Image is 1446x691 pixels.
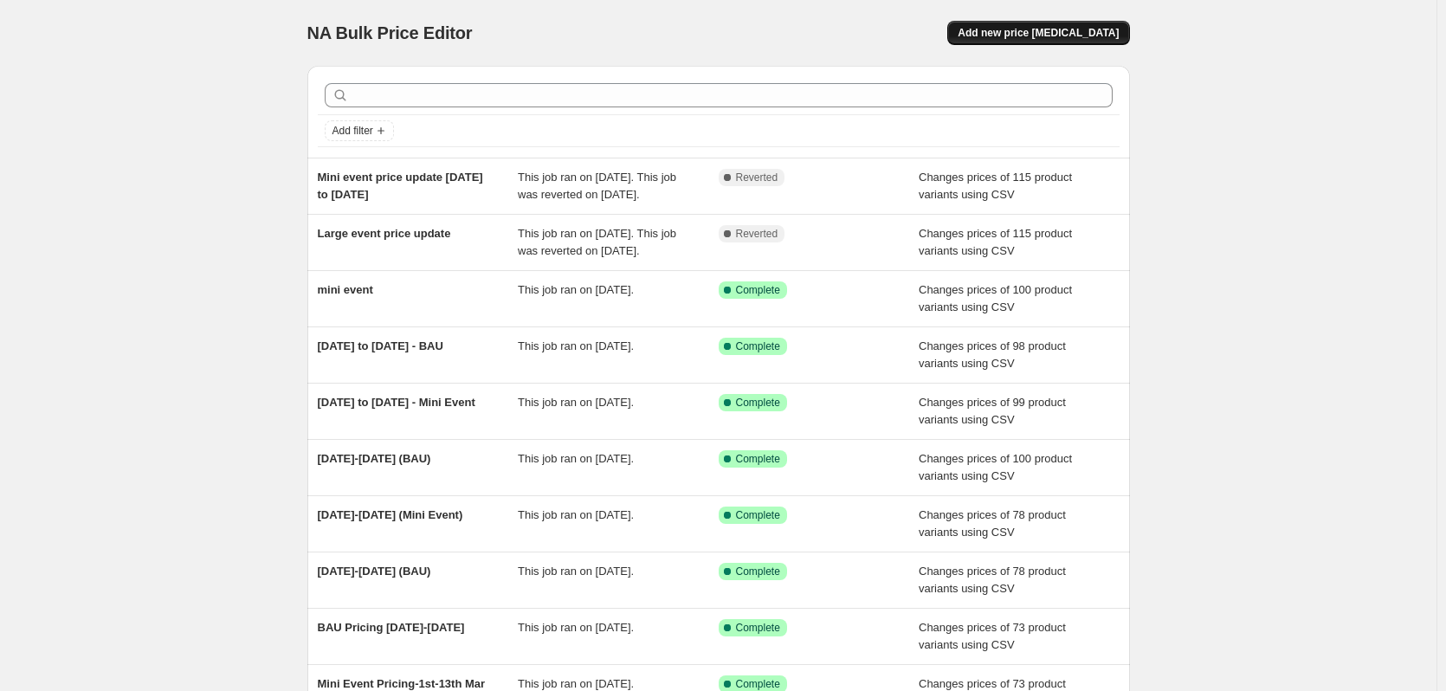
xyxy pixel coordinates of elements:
[919,171,1072,201] span: Changes prices of 115 product variants using CSV
[919,621,1066,651] span: Changes prices of 73 product variants using CSV
[518,227,676,257] span: This job ran on [DATE]. This job was reverted on [DATE].
[736,339,780,353] span: Complete
[518,565,634,578] span: This job ran on [DATE].
[518,677,634,690] span: This job ran on [DATE].
[518,283,634,296] span: This job ran on [DATE].
[318,621,465,634] span: BAU Pricing [DATE]-[DATE]
[318,452,431,465] span: [DATE]-[DATE] (BAU)
[318,508,463,521] span: [DATE]-[DATE] (Mini Event)
[736,677,780,691] span: Complete
[318,565,431,578] span: [DATE]-[DATE] (BAU)
[919,508,1066,539] span: Changes prices of 78 product variants using CSV
[318,283,373,296] span: mini event
[736,396,780,410] span: Complete
[318,227,451,240] span: Large event price update
[318,677,486,690] span: Mini Event Pricing-1st-13th Mar
[947,21,1129,45] button: Add new price [MEDICAL_DATA]
[518,171,676,201] span: This job ran on [DATE]. This job was reverted on [DATE].
[518,339,634,352] span: This job ran on [DATE].
[518,396,634,409] span: This job ran on [DATE].
[736,621,780,635] span: Complete
[518,452,634,465] span: This job ran on [DATE].
[919,452,1072,482] span: Changes prices of 100 product variants using CSV
[919,283,1072,313] span: Changes prices of 100 product variants using CSV
[318,396,475,409] span: [DATE] to [DATE] - Mini Event
[919,565,1066,595] span: Changes prices of 78 product variants using CSV
[919,227,1072,257] span: Changes prices of 115 product variants using CSV
[736,565,780,578] span: Complete
[518,621,634,634] span: This job ran on [DATE].
[736,227,778,241] span: Reverted
[307,23,473,42] span: NA Bulk Price Editor
[318,339,443,352] span: [DATE] to [DATE] - BAU
[919,396,1066,426] span: Changes prices of 99 product variants using CSV
[736,171,778,184] span: Reverted
[332,124,373,138] span: Add filter
[325,120,394,141] button: Add filter
[736,452,780,466] span: Complete
[736,283,780,297] span: Complete
[919,339,1066,370] span: Changes prices of 98 product variants using CSV
[518,508,634,521] span: This job ran on [DATE].
[958,26,1119,40] span: Add new price [MEDICAL_DATA]
[736,508,780,522] span: Complete
[318,171,483,201] span: Mini event price update [DATE] to [DATE]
